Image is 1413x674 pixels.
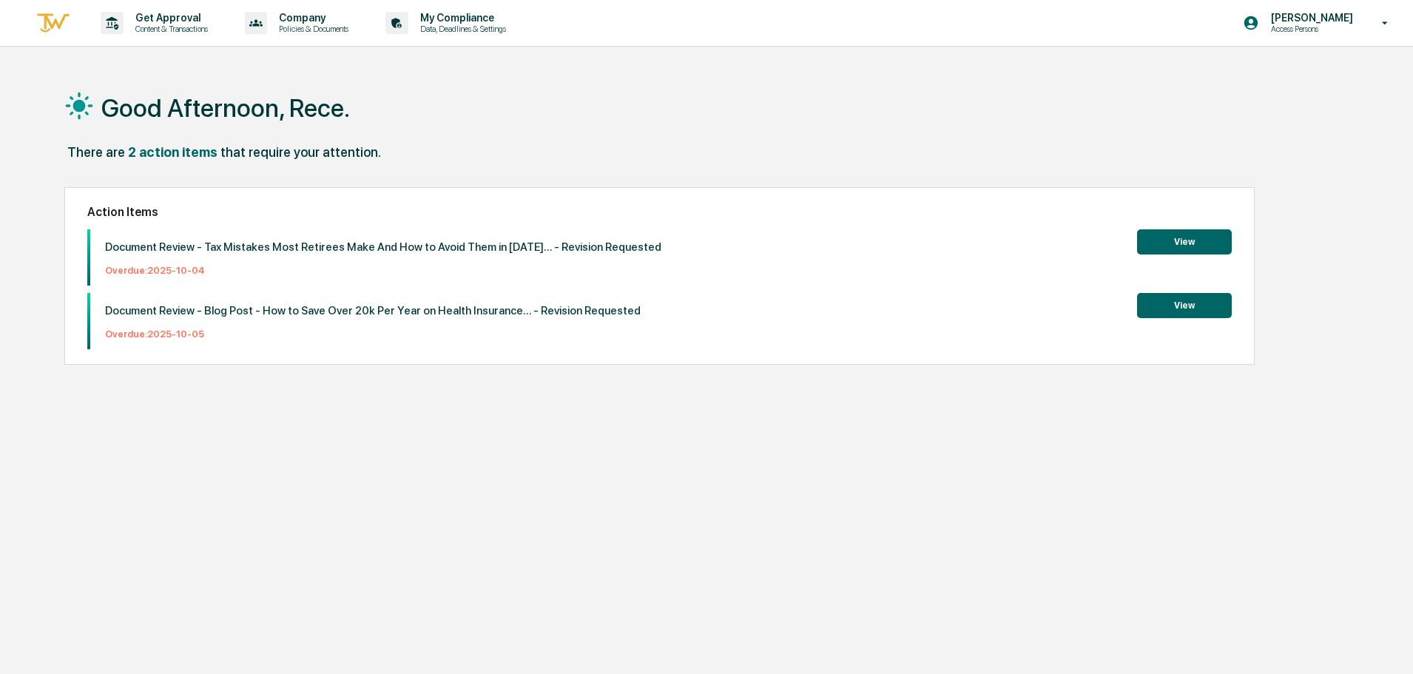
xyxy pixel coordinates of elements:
button: View [1137,293,1232,318]
h1: Good Afternoon, Rece. [101,93,350,123]
img: logo [36,11,71,36]
p: My Compliance [408,12,513,24]
h2: Action Items [87,205,1232,219]
p: Content & Transactions [124,24,215,34]
p: Access Persons [1259,24,1360,34]
p: [PERSON_NAME] [1259,12,1360,24]
div: 2 action items [128,144,217,160]
div: that require your attention. [220,144,381,160]
p: Data, Deadlines & Settings [408,24,513,34]
a: View [1137,297,1232,311]
div: There are [67,144,125,160]
p: Policies & Documents [267,24,356,34]
button: View [1137,229,1232,255]
p: Document Review - Tax Mistakes Most Retirees Make And How to Avoid Them in [DATE]... - Revision R... [105,240,661,254]
p: Overdue: 2025-10-04 [105,265,661,276]
p: Company [267,12,356,24]
p: Overdue: 2025-10-05 [105,328,641,340]
a: View [1137,234,1232,248]
p: Document Review - Blog Post - How to Save Over 20k Per Year on Health Insurance... - Revision Req... [105,304,641,317]
p: Get Approval [124,12,215,24]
